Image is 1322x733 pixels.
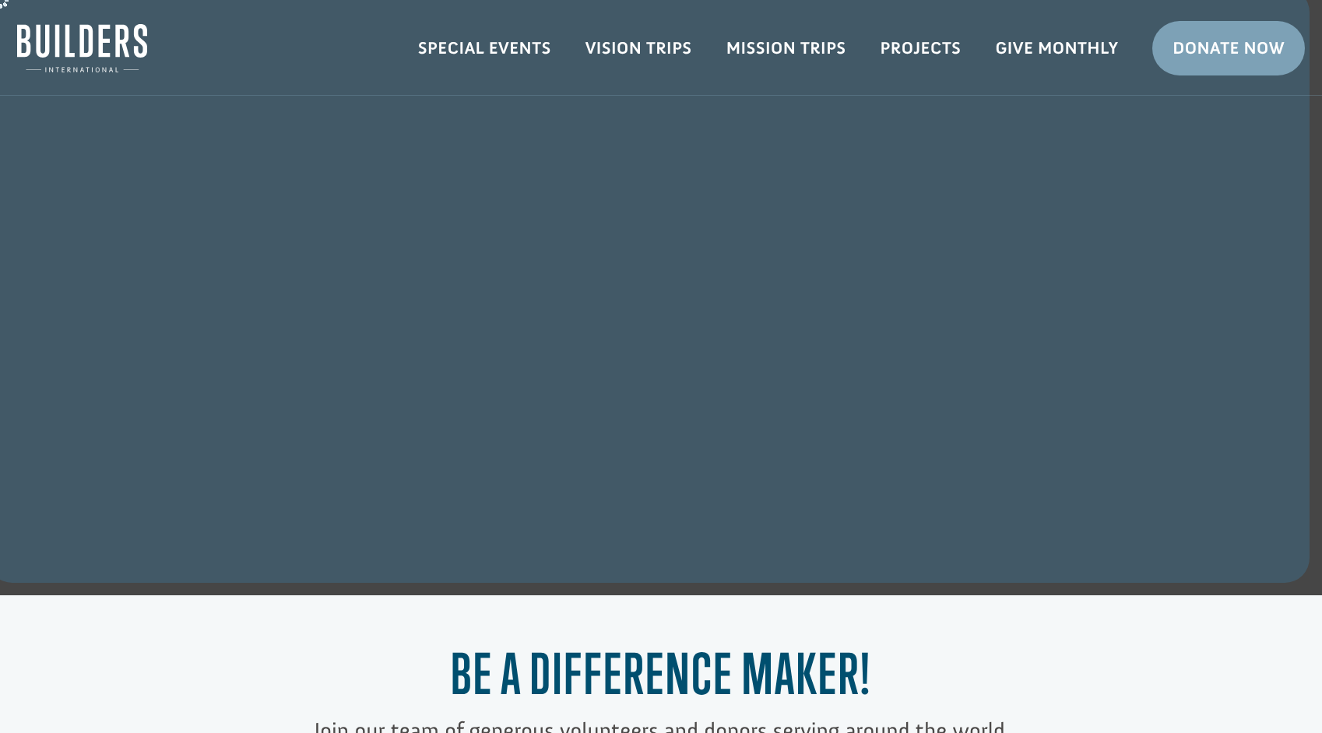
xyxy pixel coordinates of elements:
a: Special Events [401,26,568,71]
a: Projects [863,26,979,71]
h1: Be a Difference Maker! [241,641,1081,714]
a: Mission Trips [709,26,863,71]
a: Give Monthly [978,26,1135,71]
a: Donate Now [1152,21,1305,75]
a: Vision Trips [568,26,709,71]
img: Builders International [17,24,147,72]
